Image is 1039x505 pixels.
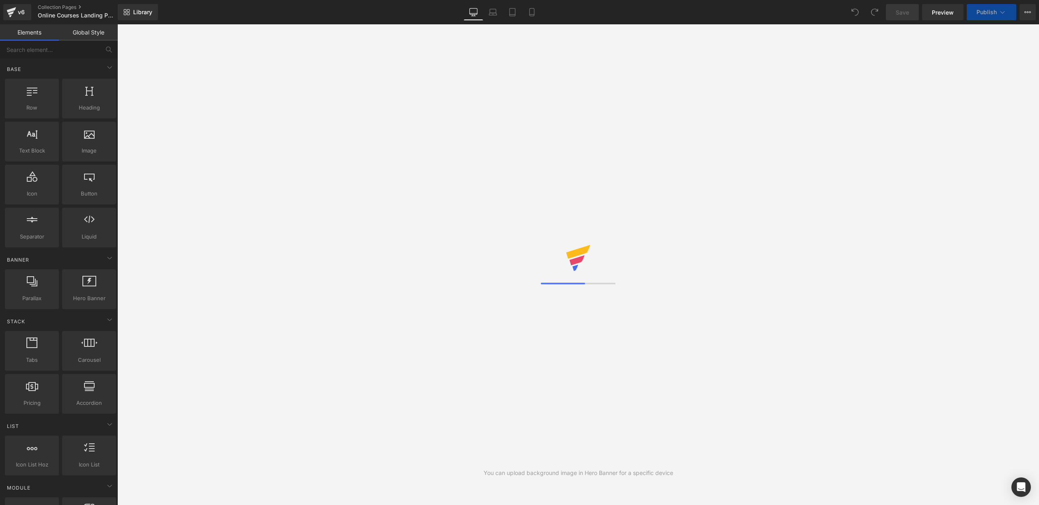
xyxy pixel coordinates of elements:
[922,4,963,20] a: Preview
[7,399,56,407] span: Pricing
[896,8,909,17] span: Save
[65,232,114,241] span: Liquid
[6,422,20,430] span: List
[7,146,56,155] span: Text Block
[65,356,114,364] span: Carousel
[976,9,997,15] span: Publish
[847,4,863,20] button: Undo
[7,294,56,303] span: Parallax
[65,460,114,469] span: Icon List
[65,146,114,155] span: Image
[65,294,114,303] span: Hero Banner
[7,103,56,112] span: Row
[1020,4,1036,20] button: More
[503,4,522,20] a: Tablet
[6,318,26,325] span: Stack
[1011,477,1031,497] div: Open Intercom Messenger
[16,7,26,17] div: v6
[6,256,30,264] span: Banner
[38,4,130,11] a: Collection Pages
[522,4,542,20] a: Mobile
[932,8,954,17] span: Preview
[3,4,31,20] a: v6
[118,4,158,20] a: New Library
[7,189,56,198] span: Icon
[6,65,22,73] span: Base
[6,484,31,492] span: Module
[59,24,118,41] a: Global Style
[38,12,115,19] span: Online Courses Landing Page
[7,460,56,469] span: Icon List Hoz
[7,356,56,364] span: Tabs
[65,399,114,407] span: Accordion
[133,9,152,16] span: Library
[7,232,56,241] span: Separator
[464,4,483,20] a: Desktop
[65,189,114,198] span: Button
[866,4,883,20] button: Redo
[967,4,1016,20] button: Publish
[484,468,673,477] div: You can upload background image in Hero Banner for a specific device
[483,4,503,20] a: Laptop
[65,103,114,112] span: Heading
